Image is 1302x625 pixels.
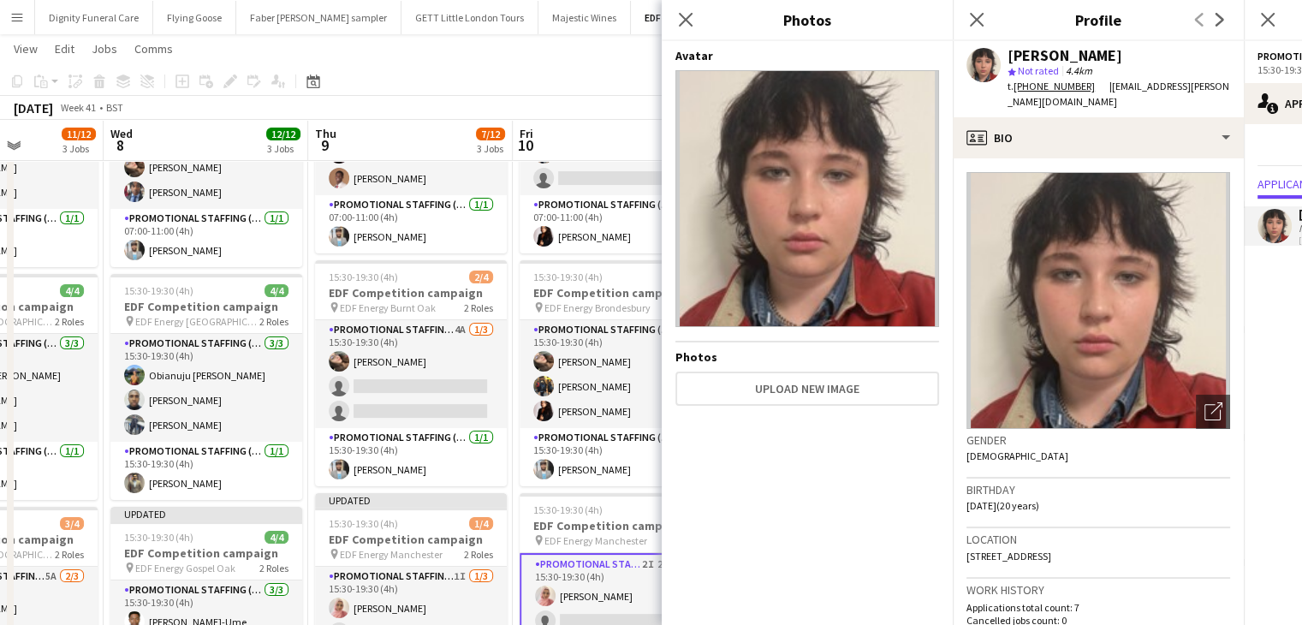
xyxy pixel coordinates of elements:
[55,315,84,328] span: 2 Roles
[315,195,507,253] app-card-role: Promotional Staffing (Team Leader)1/107:00-11:00 (4h)[PERSON_NAME]
[124,284,193,297] span: 15:30-19:30 (4h)
[631,1,709,34] button: EDF Energy
[401,1,538,34] button: GETT Little London Tours
[110,209,302,267] app-card-role: Promotional Staffing (Team Leader)1/107:00-11:00 (4h)[PERSON_NAME]
[953,117,1244,158] div: Bio
[520,126,533,141] span: Fri
[110,442,302,500] app-card-role: Promotional Staffing (Team Leader)1/115:30-19:30 (4h)[PERSON_NAME]
[265,284,288,297] span: 4/4
[153,1,236,34] button: Flying Goose
[315,532,507,547] h3: EDF Competition campaign
[675,48,939,63] h4: Avatar
[1008,79,1109,94] div: t.
[675,349,939,365] h4: Photos
[60,517,84,530] span: 3/4
[1018,64,1059,77] span: Not rated
[135,562,235,574] span: EDF Energy Gospel Oak
[340,548,443,561] span: EDF Energy Manchester
[62,142,95,155] div: 3 Jobs
[92,41,117,57] span: Jobs
[265,531,288,544] span: 4/4
[464,548,493,561] span: 2 Roles
[329,517,398,530] span: 15:30-19:30 (4h)
[85,38,124,60] a: Jobs
[464,301,493,314] span: 2 Roles
[110,126,133,141] span: Wed
[966,582,1230,598] h3: Work history
[110,299,302,314] h3: EDF Competition campaign
[110,545,302,561] h3: EDF Competition campaign
[477,142,504,155] div: 3 Jobs
[60,284,84,297] span: 4/4
[340,301,436,314] span: EDF Energy Burnt Oak
[267,142,300,155] div: 3 Jobs
[134,41,173,57] span: Comms
[315,493,507,507] div: Updated
[315,320,507,428] app-card-role: Promotional Staffing (Flyering Staff)4A1/315:30-19:30 (4h)[PERSON_NAME]
[236,1,401,34] button: Faber [PERSON_NAME] sampler
[259,562,288,574] span: 2 Roles
[315,260,507,486] app-job-card: 15:30-19:30 (4h)2/4EDF Competition campaign EDF Energy Burnt Oak2 RolesPromotional Staffing (Flye...
[312,135,336,155] span: 9
[135,315,259,328] span: EDF Energy [GEOGRAPHIC_DATA]
[520,260,711,486] app-job-card: 15:30-19:30 (4h)4/4EDF Competition campaign EDF Energy Brondesbury2 RolesPromotional Staffing (Fl...
[48,38,81,60] a: Edit
[544,301,651,314] span: EDF Energy Brondesbury
[469,271,493,283] span: 2/4
[953,9,1244,31] h3: Profile
[966,601,1230,614] p: Applications total count: 7
[517,135,533,155] span: 10
[1062,64,1096,77] span: 4.4km
[533,271,603,283] span: 15:30-19:30 (4h)
[1014,80,1109,92] a: [PHONE_NUMBER]
[110,334,302,442] app-card-role: Promotional Staffing (Flyering Staff)3/315:30-19:30 (4h)Obianuju [PERSON_NAME][PERSON_NAME][PERSO...
[1008,48,1122,63] div: [PERSON_NAME]
[124,531,193,544] span: 15:30-19:30 (4h)
[106,101,123,114] div: BST
[259,315,288,328] span: 2 Roles
[108,135,133,155] span: 8
[520,518,711,533] h3: EDF Competition campaign
[110,507,302,521] div: Updated
[14,99,53,116] div: [DATE]
[520,320,711,428] app-card-role: Promotional Staffing (Flyering Staff)3/315:30-19:30 (4h)[PERSON_NAME][PERSON_NAME][PERSON_NAME]
[966,449,1068,462] span: [DEMOGRAPHIC_DATA]
[315,428,507,486] app-card-role: Promotional Staffing (Team Leader)1/115:30-19:30 (4h)[PERSON_NAME]
[35,1,153,34] button: Dignity Funeral Care
[110,274,302,500] app-job-card: 15:30-19:30 (4h)4/4EDF Competition campaign EDF Energy [GEOGRAPHIC_DATA]2 RolesPromotional Staffi...
[520,428,711,486] app-card-role: Promotional Staffing (Team Leader)1/115:30-19:30 (4h)[PERSON_NAME]
[55,548,84,561] span: 2 Roles
[476,128,505,140] span: 7/12
[1196,395,1230,429] div: Open photos pop-in
[56,101,99,114] span: Week 41
[966,482,1230,497] h3: Birthday
[966,499,1039,512] span: [DATE] (20 years)
[966,550,1051,562] span: [STREET_ADDRESS]
[329,271,398,283] span: 15:30-19:30 (4h)
[315,126,336,141] span: Thu
[966,532,1230,547] h3: Location
[14,41,38,57] span: View
[533,503,603,516] span: 15:30-19:30 (4h)
[128,38,180,60] a: Comms
[538,1,631,34] button: Majestic Wines
[315,285,507,301] h3: EDF Competition campaign
[544,534,647,547] span: EDF Energy Manchester
[469,517,493,530] span: 1/4
[1008,80,1229,108] span: | [EMAIL_ADDRESS][PERSON_NAME][DOMAIN_NAME]
[675,372,939,406] button: Upload new image
[7,38,45,60] a: View
[266,128,300,140] span: 12/12
[966,172,1230,429] img: Crew avatar or photo
[520,285,711,301] h3: EDF Competition campaign
[520,195,711,253] app-card-role: Promotional Staffing (Team Leader)1/107:00-11:00 (4h)[PERSON_NAME]
[966,432,1230,448] h3: Gender
[55,41,74,57] span: Edit
[675,70,939,327] img: Crew avatar
[662,9,953,31] h3: Photos
[62,128,96,140] span: 11/12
